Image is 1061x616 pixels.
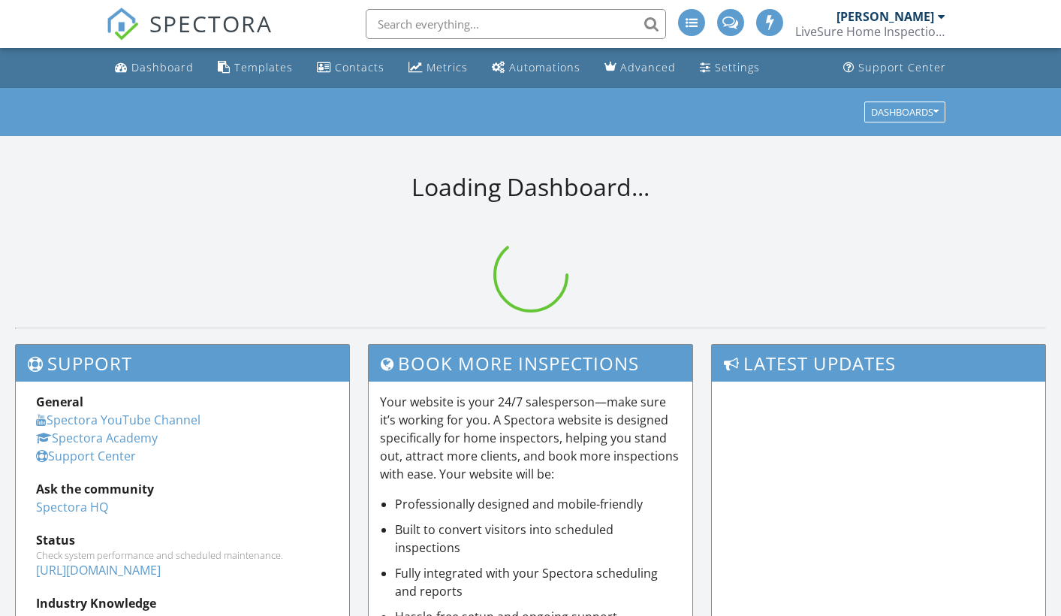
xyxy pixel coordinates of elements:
[395,495,682,513] li: Professionally designed and mobile-friendly
[712,345,1045,382] h3: Latest Updates
[395,521,682,557] li: Built to convert visitors into scheduled inspections
[366,9,666,39] input: Search everything...
[106,20,273,52] a: SPECTORA
[871,107,939,117] div: Dashboards
[36,594,329,612] div: Industry Knowledge
[509,60,580,74] div: Automations
[36,562,161,578] a: [URL][DOMAIN_NAME]
[149,8,273,39] span: SPECTORA
[598,54,682,82] a: Advanced
[369,345,693,382] h3: Book More Inspections
[864,101,945,122] button: Dashboards
[106,8,139,41] img: The Best Home Inspection Software - Spectora
[36,394,83,410] strong: General
[36,430,158,446] a: Spectora Academy
[16,345,349,382] h3: Support
[234,60,293,74] div: Templates
[311,54,390,82] a: Contacts
[380,393,682,483] p: Your website is your 24/7 salesperson—make sure it’s working for you. A Spectora website is desig...
[212,54,299,82] a: Templates
[36,549,329,561] div: Check system performance and scheduled maintenance.
[858,60,946,74] div: Support Center
[620,60,676,74] div: Advanced
[36,499,108,515] a: Spectora HQ
[36,531,329,549] div: Status
[715,60,760,74] div: Settings
[335,60,384,74] div: Contacts
[109,54,200,82] a: Dashboard
[36,412,200,428] a: Spectora YouTube Channel
[694,54,766,82] a: Settings
[795,24,945,39] div: LiveSure Home Inspections
[36,448,136,464] a: Support Center
[36,480,329,498] div: Ask the community
[427,60,468,74] div: Metrics
[131,60,194,74] div: Dashboard
[486,54,586,82] a: Automations (Basic)
[836,9,934,24] div: [PERSON_NAME]
[395,564,682,600] li: Fully integrated with your Spectora scheduling and reports
[402,54,474,82] a: Metrics
[837,54,952,82] a: Support Center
